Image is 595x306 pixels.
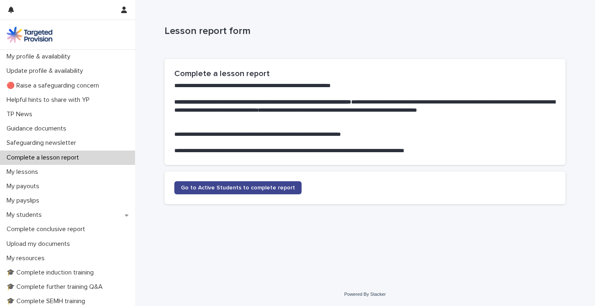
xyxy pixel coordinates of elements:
p: 🔴 Raise a safeguarding concern [3,82,106,90]
p: My profile & availability [3,53,77,61]
p: Upload my documents [3,240,77,248]
a: Go to Active Students to complete report [174,181,302,194]
img: M5nRWzHhSzIhMunXDL62 [7,27,52,43]
p: My students [3,211,48,219]
p: Helpful hints to share with YP [3,96,96,104]
p: Safeguarding newsletter [3,139,83,147]
p: TP News [3,110,39,118]
p: My resources [3,254,51,262]
p: 🎓 Complete further training Q&A [3,283,109,291]
p: My payslips [3,197,46,205]
p: Complete conclusive report [3,225,92,233]
p: My payouts [3,182,46,190]
a: Powered By Stacker [344,292,385,297]
p: My lessons [3,168,45,176]
p: Update profile & availability [3,67,90,75]
p: 🎓 Complete induction training [3,269,100,277]
p: 🎓 Complete SEMH training [3,297,92,305]
h2: Complete a lesson report [174,69,556,79]
p: Complete a lesson report [3,154,86,162]
p: Lesson report form [165,25,562,37]
p: Guidance documents [3,125,73,133]
span: Go to Active Students to complete report [181,185,295,191]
